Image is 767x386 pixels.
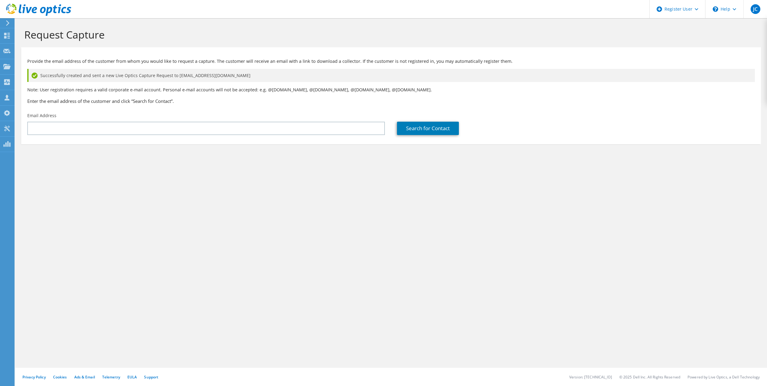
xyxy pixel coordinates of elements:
[27,86,755,93] p: Note: User registration requires a valid corporate e-mail account. Personal e-mail accounts will ...
[688,374,760,380] li: Powered by Live Optics, a Dell Technology
[144,374,158,380] a: Support
[751,4,760,14] span: JC
[40,72,251,79] span: Successfully created and sent a new Live Optics Capture Request to [EMAIL_ADDRESS][DOMAIN_NAME]
[27,58,755,65] p: Provide the email address of the customer from whom you would like to request a capture. The cust...
[27,113,56,119] label: Email Address
[619,374,680,380] li: © 2025 Dell Inc. All Rights Reserved
[74,374,95,380] a: Ads & Email
[27,98,755,104] h3: Enter the email address of the customer and click “Search for Contact”.
[397,122,459,135] a: Search for Contact
[127,374,137,380] a: EULA
[102,374,120,380] a: Telemetry
[53,374,67,380] a: Cookies
[569,374,612,380] li: Version: [TECHNICAL_ID]
[24,28,755,41] h1: Request Capture
[22,374,46,380] a: Privacy Policy
[713,6,718,12] svg: \n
